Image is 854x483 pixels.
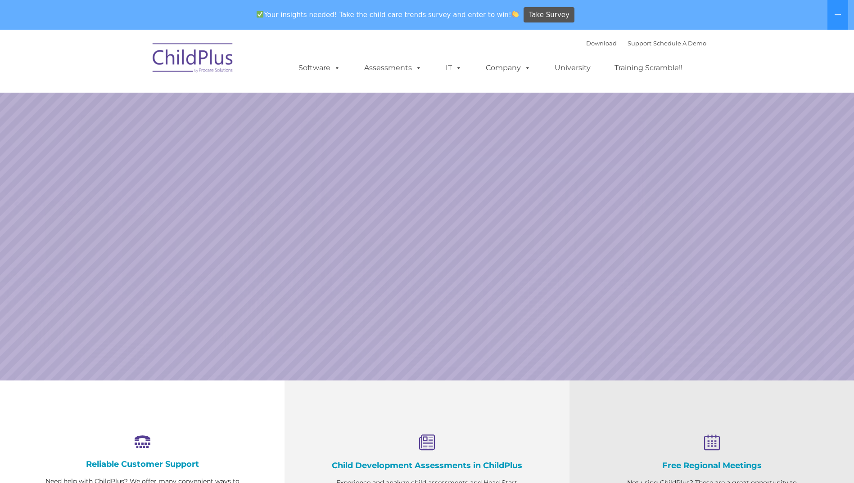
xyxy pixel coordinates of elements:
[524,7,574,23] a: Take Survey
[437,59,471,77] a: IT
[628,40,651,47] a: Support
[477,59,540,77] a: Company
[257,11,263,18] img: ✅
[512,11,519,18] img: 👏
[586,40,617,47] a: Download
[253,6,523,23] span: Your insights needed! Take the child care trends survey and enter to win!
[45,459,239,469] h4: Reliable Customer Support
[355,59,431,77] a: Assessments
[605,59,691,77] a: Training Scramble!!
[148,37,238,82] img: ChildPlus by Procare Solutions
[615,461,809,470] h4: Free Regional Meetings
[546,59,600,77] a: University
[580,284,723,322] a: Learn More
[289,59,349,77] a: Software
[330,461,524,470] h4: Child Development Assessments in ChildPlus
[529,7,569,23] span: Take Survey
[653,40,706,47] a: Schedule A Demo
[586,40,706,47] font: |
